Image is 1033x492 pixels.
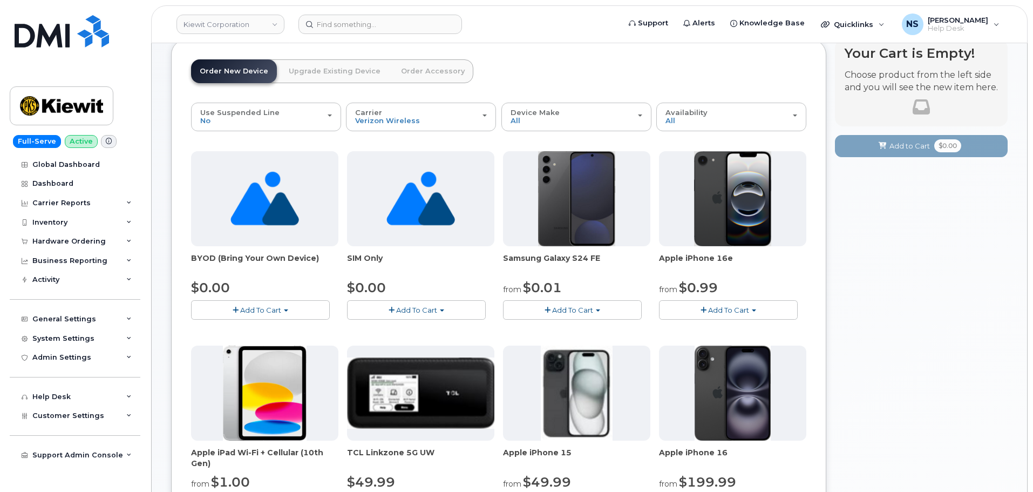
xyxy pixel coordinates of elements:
span: Knowledge Base [739,18,805,29]
span: No [200,116,210,125]
div: Apple iPhone 15 [503,447,650,469]
div: SIM Only [347,253,494,274]
img: s24FE.jpg [538,151,615,246]
span: Device Make [511,108,560,117]
span: Quicklinks [834,20,873,29]
img: no_image_found-2caef05468ed5679b831cfe6fc140e25e0c280774317ffc20a367ab7fd17291e.png [386,151,455,246]
small: from [659,479,677,489]
span: All [665,116,675,125]
span: Add To Cart [240,306,281,314]
a: Alerts [676,12,723,34]
span: Add To Cart [708,306,749,314]
small: from [191,479,209,489]
a: Kiewit Corporation [176,15,284,34]
div: Noah Shelton [894,14,1007,35]
span: $0.00 [347,280,386,295]
a: Knowledge Base [723,12,812,34]
div: Apple iPad Wi-Fi + Cellular (10th Gen) [191,447,338,469]
span: Add to Cart [889,141,930,151]
small: from [659,285,677,294]
span: NS [906,18,919,31]
div: Apple iPhone 16 [659,447,806,469]
span: $49.99 [523,474,571,490]
button: Device Make All [501,103,651,131]
img: iphone15.jpg [541,346,613,441]
img: ipad10thgen.png [223,346,307,441]
input: Find something... [298,15,462,34]
div: Samsung Galaxy S24 FE [503,253,650,274]
a: Order Accessory [392,59,473,83]
a: Upgrade Existing Device [280,59,389,83]
span: $49.99 [347,474,395,490]
span: Alerts [692,18,715,29]
span: $1.00 [211,474,250,490]
h4: Your Cart is Empty! [845,46,998,60]
small: from [503,285,521,294]
button: Add To Cart [503,300,642,319]
span: Carrier [355,108,382,117]
span: [PERSON_NAME] [928,16,988,24]
span: $0.00 [934,139,961,152]
span: Verizon Wireless [355,116,420,125]
iframe: Messenger Launcher [986,445,1025,484]
button: Availability All [656,103,806,131]
span: Help Desk [928,24,988,33]
div: Quicklinks [813,14,892,35]
span: Use Suspended Line [200,108,280,117]
span: All [511,116,520,125]
span: Support [638,18,668,29]
span: Add To Cart [552,306,593,314]
span: $0.99 [679,280,718,295]
span: $199.99 [679,474,736,490]
button: Carrier Verizon Wireless [346,103,496,131]
span: Add To Cart [396,306,437,314]
img: no_image_found-2caef05468ed5679b831cfe6fc140e25e0c280774317ffc20a367ab7fd17291e.png [230,151,299,246]
span: Availability [665,108,708,117]
small: from [503,479,521,489]
button: Add to Cart $0.00 [835,135,1008,157]
div: Apple iPhone 16e [659,253,806,274]
span: $0.00 [191,280,230,295]
img: linkzone5g.png [347,358,494,429]
button: Add To Cart [659,300,798,319]
button: Add To Cart [191,300,330,319]
img: iphone_16_plus.png [695,346,771,441]
div: TCL Linkzone 5G UW [347,447,494,469]
button: Add To Cart [347,300,486,319]
img: iphone16e.png [694,151,772,246]
a: Support [621,12,676,34]
span: $0.01 [523,280,562,295]
a: Order New Device [191,59,277,83]
button: Use Suspended Line No [191,103,341,131]
p: Choose product from the left side and you will see the new item here. [845,69,998,94]
div: BYOD (Bring Your Own Device) [191,253,338,274]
